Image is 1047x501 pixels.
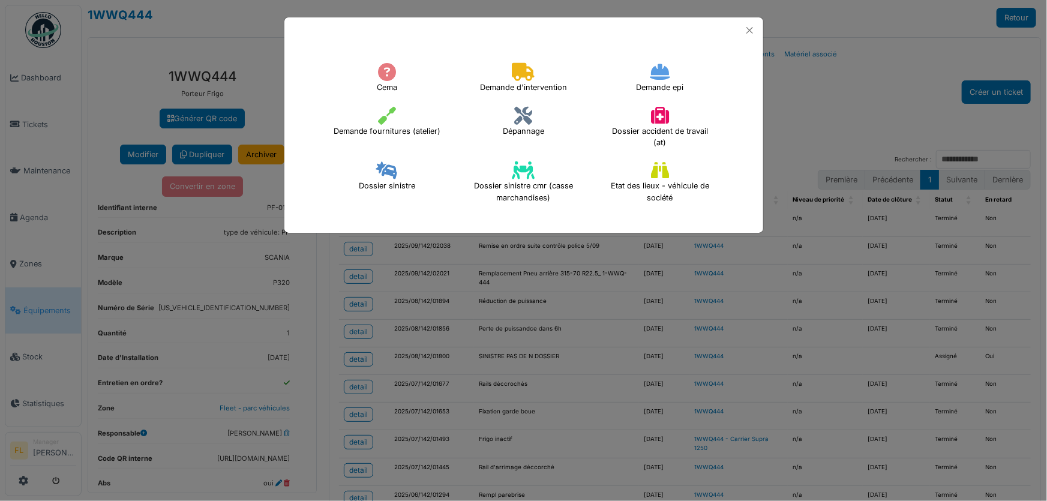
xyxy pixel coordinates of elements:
[598,103,722,153] h4: Dossier accident de travail (at)
[326,103,449,141] h4: Demande fournitures (atelier)
[598,157,722,208] h4: Etat des lieux - véhicule de société
[369,76,405,84] a: Cema
[495,103,552,141] h4: Dépannage
[495,119,552,128] a: Dépannage
[472,59,575,97] h4: Demande d'intervention
[742,22,758,38] button: Close
[326,119,449,128] a: Demande fournitures (atelier)
[369,59,405,97] h4: Cema
[598,180,722,188] a: Etat des lieux - véhicule de société
[472,76,575,84] a: Demande d'intervention
[461,157,586,208] h4: Dossier sinistre cmr (casse marchandises)
[598,125,722,133] a: Dossier accident de travail (at)
[351,157,423,196] h4: Dossier sinistre
[628,59,691,97] h4: Demande epi
[351,174,423,182] a: Dossier sinistre
[461,180,586,188] a: Dossier sinistre cmr (casse marchandises)
[628,76,691,84] a: Demande epi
